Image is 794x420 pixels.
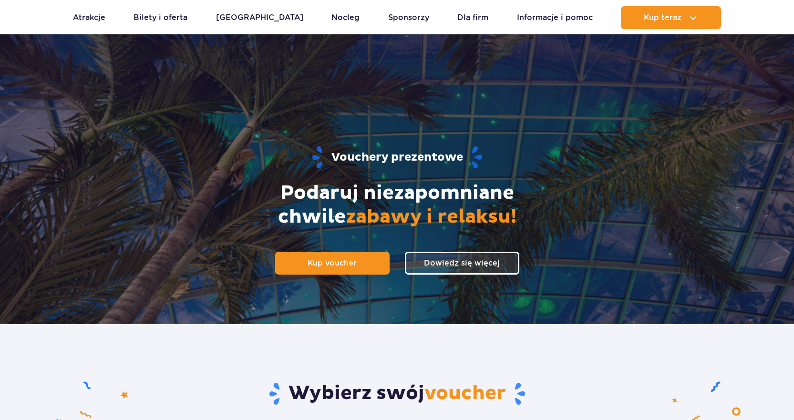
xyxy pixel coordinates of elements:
span: zabawy i relaksu! [346,205,516,229]
span: voucher [424,381,506,405]
a: Kup voucher [275,252,390,275]
button: Kup teraz [621,6,721,29]
a: Atrakcje [73,6,105,29]
a: Dla firm [457,6,488,29]
a: Sponsorzy [388,6,429,29]
a: Nocleg [331,6,360,29]
span: Kup voucher [308,258,357,267]
h2: Wybierz swój [118,381,676,406]
h2: Podaruj niezapomniane chwile [230,181,564,229]
span: Dowiedz się więcej [424,258,500,267]
a: Informacje i pomoc [517,6,593,29]
h1: Vouchery prezentowe [91,145,704,170]
a: [GEOGRAPHIC_DATA] [216,6,303,29]
a: Dowiedz się więcej [405,252,519,275]
a: Bilety i oferta [134,6,187,29]
span: Kup teraz [644,13,681,22]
